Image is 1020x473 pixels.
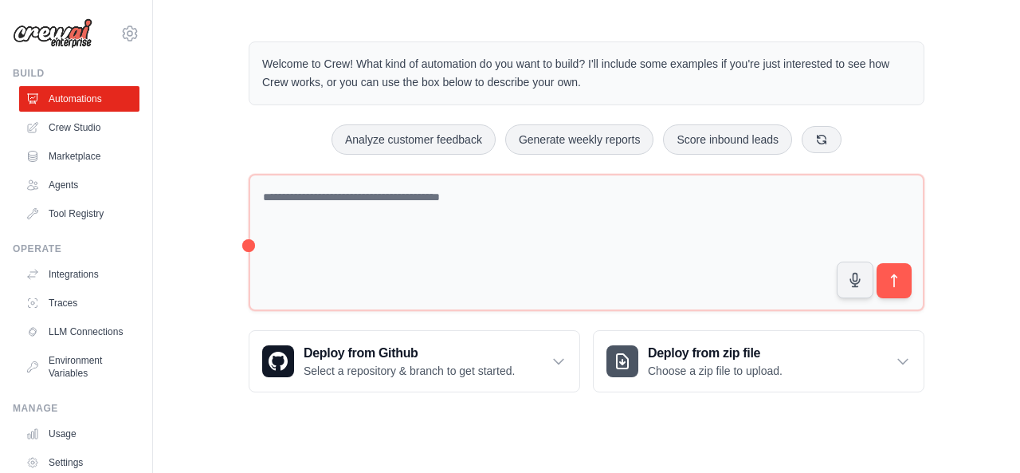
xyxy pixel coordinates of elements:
div: Manage [13,402,139,415]
a: Crew Studio [19,115,139,140]
div: Build [13,67,139,80]
p: Select a repository & branch to get started. [304,363,515,379]
a: Marketplace [19,144,139,169]
h3: Deploy from zip file [648,344,783,363]
a: Usage [19,421,139,447]
p: Welcome to Crew! What kind of automation do you want to build? I'll include some examples if you'... [262,55,911,92]
a: LLM Connections [19,319,139,345]
img: Logo [13,18,92,49]
button: Analyze customer feedback [331,124,496,155]
a: Environment Variables [19,348,139,386]
a: Tool Registry [19,201,139,227]
a: Automations [19,86,139,112]
div: Operate [13,242,139,255]
h3: Deploy from Github [304,344,515,363]
p: Choose a zip file to upload. [648,363,783,379]
button: Generate weekly reports [505,124,654,155]
a: Traces [19,290,139,316]
a: Integrations [19,262,139,287]
a: Agents [19,172,139,198]
button: Score inbound leads [663,124,792,155]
